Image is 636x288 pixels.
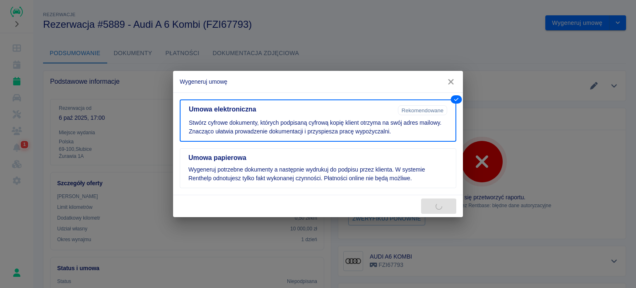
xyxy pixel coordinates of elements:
p: Wygeneruj potrzebne dokumenty a następnie wydrukuj do podpisu przez klienta. W systemie Renthelp ... [188,165,448,183]
p: Stwórz cyfrowe dokumenty, których podpisaną cyfrową kopię klient otrzyma na swój adres mailowy. Z... [189,119,447,136]
button: Umowa papierowaWygeneruj potrzebne dokumenty a następnie wydrukuj do podpisu przez klienta. W sys... [180,148,456,188]
h2: Wygeneruj umowę [173,71,463,92]
h5: Umowa elektroniczna [189,105,395,114]
h5: Umowa papierowa [188,154,448,162]
span: Rekomendowane [398,107,447,114]
button: Umowa elektronicznaRekomendowaneStwórz cyfrowe dokumenty, których podpisaną cyfrową kopię klient ... [180,99,456,142]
